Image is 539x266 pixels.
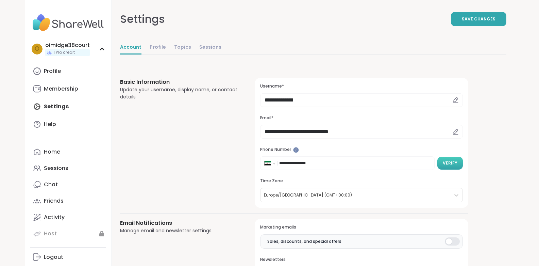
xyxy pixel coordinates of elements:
[53,50,75,56] span: 1 Pro credit
[120,78,239,86] h3: Basic Information
[30,11,106,35] img: ShareWell Nav Logo
[30,176,106,193] a: Chat
[44,181,58,188] div: Chat
[30,225,106,242] a: Host
[199,41,221,54] a: Sessions
[462,16,495,22] span: Save Changes
[150,41,166,54] a: Profile
[260,147,462,153] h3: Phone Number
[30,193,106,209] a: Friends
[30,249,106,265] a: Logout
[30,209,106,225] a: Activity
[443,160,457,166] span: Verify
[44,85,78,93] div: Membership
[267,238,341,245] span: Sales, discounts, and special offers
[451,12,506,26] button: Save Changes
[120,219,239,227] h3: Email Notifications
[44,121,56,128] div: Help
[120,41,141,54] a: Account
[120,11,165,27] div: Settings
[44,253,63,261] div: Logout
[437,157,463,170] button: Verify
[260,178,462,184] h3: Time Zone
[44,214,65,221] div: Activity
[30,81,106,97] a: Membership
[120,86,239,100] div: Update your username, display name, or contact details
[260,83,462,89] h3: Username*
[174,41,191,54] a: Topics
[35,45,39,53] span: o
[44,67,61,75] div: Profile
[260,224,462,230] h3: Marketing emails
[44,165,68,172] div: Sessions
[45,42,90,49] div: oimidge38court
[120,227,239,234] div: Manage email and newsletter settings
[30,116,106,132] a: Help
[260,115,462,121] h3: Email*
[293,147,299,153] iframe: Spotlight
[44,230,57,237] div: Host
[30,160,106,176] a: Sessions
[30,63,106,79] a: Profile
[44,148,60,156] div: Home
[44,197,64,205] div: Friends
[30,144,106,160] a: Home
[260,257,462,263] h3: Newsletters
